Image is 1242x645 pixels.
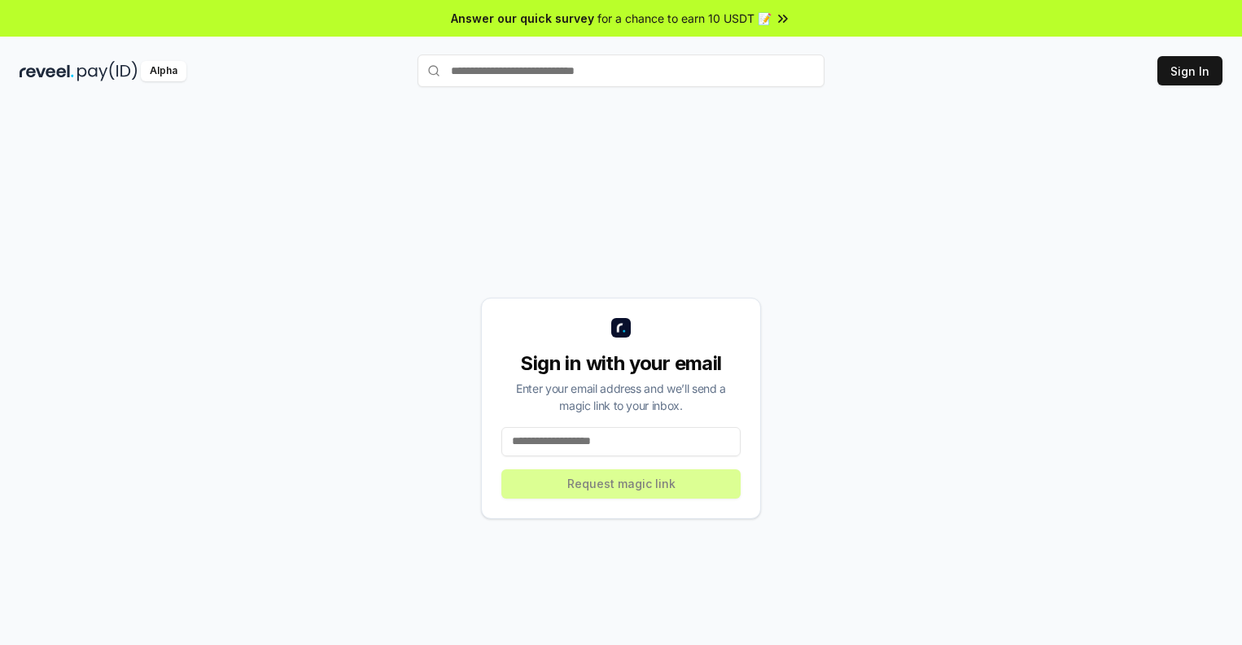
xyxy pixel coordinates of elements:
[451,10,594,27] span: Answer our quick survey
[141,61,186,81] div: Alpha
[501,380,741,414] div: Enter your email address and we’ll send a magic link to your inbox.
[77,61,138,81] img: pay_id
[597,10,772,27] span: for a chance to earn 10 USDT 📝
[501,351,741,377] div: Sign in with your email
[20,61,74,81] img: reveel_dark
[1157,56,1222,85] button: Sign In
[611,318,631,338] img: logo_small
